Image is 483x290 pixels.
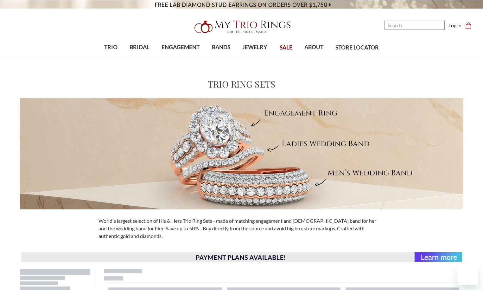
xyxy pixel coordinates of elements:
[448,22,461,29] a: Log in
[384,21,445,30] input: Search and use arrows or TAB to navigate results
[206,37,236,58] a: BANDS
[465,22,475,29] a: Cart with 0 items
[104,43,118,51] span: TRIO
[156,37,206,58] a: ENGAGEMENT
[465,23,472,29] svg: cart.cart_preview
[162,43,200,51] span: ENGAGEMENT
[298,37,329,58] a: ABOUT
[212,43,230,51] span: BANDS
[191,17,292,37] img: My Trio Rings
[304,43,323,51] span: ABOUT
[458,265,478,285] iframe: Button to launch messaging window
[130,43,149,51] span: BRIDAL
[335,43,379,52] span: STORE LOCATOR
[273,37,298,58] a: SALE
[20,98,463,209] img: Meet Your Perfect Match MyTrioRings
[280,43,292,52] span: SALE
[140,17,343,37] a: My Trio Rings
[208,77,276,91] h1: Trio Ring Sets
[242,43,267,51] span: JEWELRY
[95,217,389,240] div: World's largest selection of His & Hers Trio Ring Sets - made of matching engagement and [DEMOGRA...
[98,37,124,58] a: TRIO
[236,37,273,58] a: JEWELRY
[329,37,385,58] a: STORE LOCATOR
[124,37,156,58] a: BRIDAL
